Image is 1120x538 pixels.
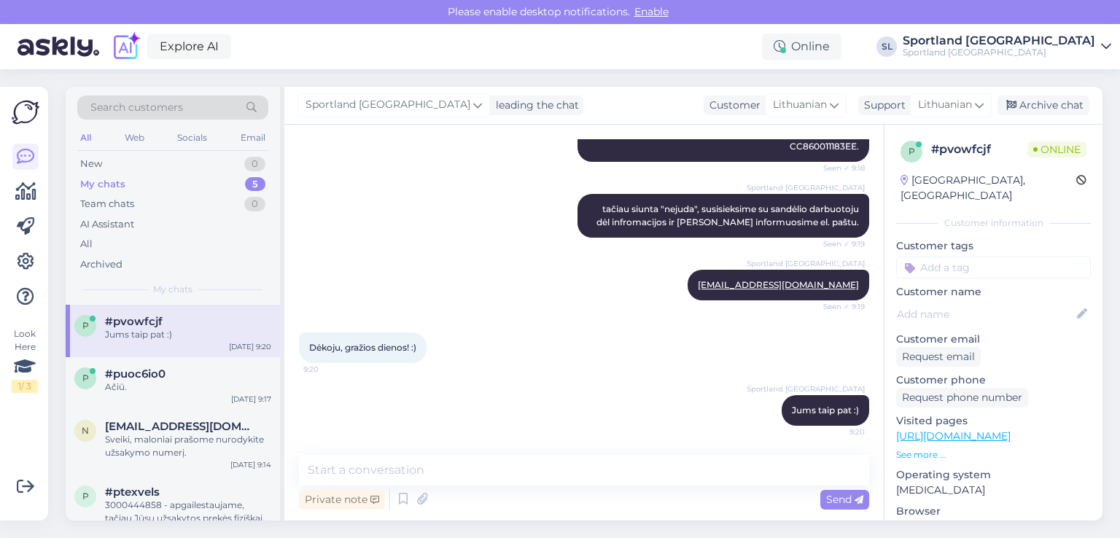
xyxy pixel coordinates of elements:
div: Email [238,128,268,147]
img: explore-ai [111,31,141,62]
div: [DATE] 9:17 [231,394,271,405]
span: tačiau siunta "nejuda", susisieksime su sandėlio darbuotoju dėl infromacijos ir [PERSON_NAME] inf... [596,203,861,227]
div: Sportland [GEOGRAPHIC_DATA] [903,35,1095,47]
span: Seen ✓ 9:18 [810,163,865,174]
div: Request phone number [896,388,1028,408]
span: Sportland [GEOGRAPHIC_DATA] [747,383,865,394]
div: [DATE] 9:14 [230,459,271,470]
div: # pvowfcjf [931,141,1027,158]
span: Lithuanian [773,97,827,113]
p: Customer email [896,332,1091,347]
div: 3000444858 - apgailestaujame, tačiau Jūsų užsakytos prekės fiziškai neturime, todėl Jums atliktas... [105,499,271,525]
div: All [77,128,94,147]
div: 0 [244,157,265,171]
span: Sportland [GEOGRAPHIC_DATA] [747,182,865,193]
span: Enable [630,5,673,18]
span: Online [1027,141,1086,157]
span: 9:20 [303,364,358,375]
div: Request email [896,347,981,367]
div: Sveiki, maloniai prašome nurodykite užsakymo numerį. [105,433,271,459]
a: [URL][DOMAIN_NAME] [896,429,1011,443]
span: Dėkoju, gražios dienos! :) [309,342,416,353]
div: Support [858,98,906,113]
span: Search customers [90,100,183,115]
div: Look Here [12,327,38,393]
div: Web [122,128,147,147]
div: leading the chat [490,98,579,113]
input: Add a tag [896,257,1091,278]
div: [GEOGRAPHIC_DATA], [GEOGRAPHIC_DATA] [901,173,1076,203]
div: Customer information [896,217,1091,230]
span: #ptexvels [105,486,160,499]
span: p [82,320,89,331]
span: p [82,373,89,383]
p: [MEDICAL_DATA] [896,483,1091,498]
span: Sportland [GEOGRAPHIC_DATA] [747,258,865,269]
span: My chats [153,283,192,296]
span: Jums taip pat :) [792,405,859,416]
a: Explore AI [147,34,231,59]
div: SL [876,36,897,57]
div: New [80,157,102,171]
div: Archive chat [997,95,1089,115]
div: Jums taip pat :) [105,328,271,341]
div: Sportland [GEOGRAPHIC_DATA] [903,47,1095,58]
div: Ačiū. [105,381,271,394]
p: Visited pages [896,413,1091,429]
span: n [82,425,89,436]
p: See more ... [896,448,1091,461]
div: Online [762,34,841,60]
span: 9:20 [810,426,865,437]
div: All [80,237,93,252]
div: Team chats [80,197,134,211]
span: Lithuanian [918,97,972,113]
span: #pvowfcjf [105,315,163,328]
span: #puoc6io0 [105,367,166,381]
p: Browser [896,504,1091,519]
div: 5 [245,177,265,192]
div: AI Assistant [80,217,134,232]
span: Seen ✓ 9:19 [810,238,865,249]
div: 0 [244,197,265,211]
p: Chrome [TECHNICAL_ID] [896,519,1091,534]
div: Socials [174,128,210,147]
a: Sportland [GEOGRAPHIC_DATA]Sportland [GEOGRAPHIC_DATA] [903,35,1111,58]
div: Private note [299,490,385,510]
div: [DATE] 9:20 [229,341,271,352]
input: Add name [897,306,1074,322]
p: Customer name [896,284,1091,300]
span: p [82,491,89,502]
p: Customer phone [896,373,1091,388]
p: Customer tags [896,238,1091,254]
span: Sportland [GEOGRAPHIC_DATA] [306,97,470,113]
div: 1 / 3 [12,380,38,393]
p: Operating system [896,467,1091,483]
span: noja.vaitekaityte@gmail.com [105,420,257,433]
span: Send [826,493,863,506]
a: [EMAIL_ADDRESS][DOMAIN_NAME] [698,279,859,290]
span: p [909,146,915,157]
div: My chats [80,177,125,192]
div: Archived [80,257,122,272]
img: Askly Logo [12,98,39,126]
span: Seen ✓ 9:19 [810,301,865,312]
div: Customer [704,98,761,113]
